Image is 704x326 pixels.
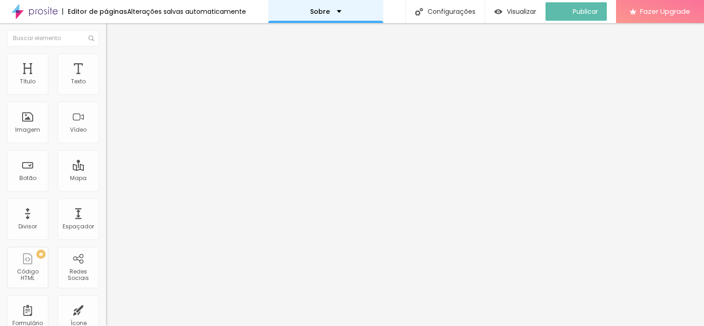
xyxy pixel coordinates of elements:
[60,268,96,282] div: Redes Sociais
[127,8,246,15] div: Alterações salvas automaticamente
[573,8,598,15] span: Publicar
[70,127,87,133] div: Vídeo
[62,8,127,15] div: Editor de páginas
[88,35,94,41] img: Icone
[415,8,423,16] img: Icone
[546,2,607,21] button: Publicar
[7,30,99,47] input: Buscar elemento
[9,268,46,282] div: Código HTML
[485,2,546,21] button: Visualizar
[507,8,536,15] span: Visualizar
[71,78,86,85] div: Texto
[63,223,94,230] div: Espaçador
[18,223,37,230] div: Divisor
[310,8,330,15] p: Sobre
[106,23,704,326] iframe: Editor
[15,127,40,133] div: Imagem
[494,8,502,16] img: view-1.svg
[640,7,690,15] span: Fazer Upgrade
[20,78,35,85] div: Título
[70,175,87,181] div: Mapa
[19,175,36,181] div: Botão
